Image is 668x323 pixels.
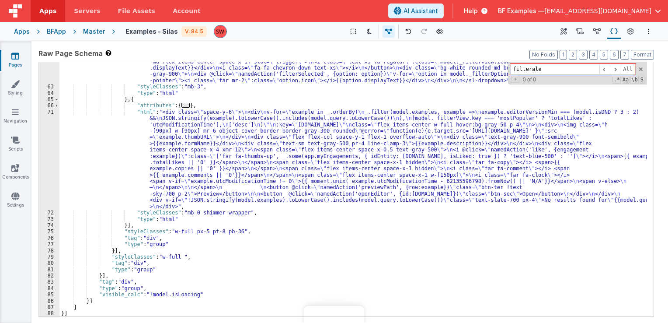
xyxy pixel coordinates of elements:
div: 88 [39,310,59,316]
div: 71 [39,109,59,210]
div: 72 [39,210,59,216]
span: Help [464,7,478,15]
input: Search for [510,64,599,75]
button: 5 [600,50,608,60]
div: 86 [39,298,59,304]
span: AI Assistant [404,7,438,15]
div: 83 [39,279,59,285]
span: CaseSensitive Search [622,76,630,84]
div: Apps [14,27,30,36]
span: Servers [74,7,100,15]
button: No Folds [529,50,558,60]
div: 63 [39,84,59,90]
span: File Assets [118,7,156,15]
div: 79 [39,254,59,260]
span: ... [181,103,190,108]
div: 74 [39,222,59,228]
div: 76 [39,235,59,241]
span: Search In Selection [640,76,644,84]
span: 0 of 0 [519,77,539,83]
div: 82 [39,273,59,279]
div: 81 [39,267,59,273]
span: RegExp Search [612,76,620,84]
div: 75 [39,228,59,235]
div: 62 [39,52,59,84]
div: 77 [39,241,59,247]
span: Raw Page Schema [38,48,103,59]
div: V: 84.5 [181,26,207,37]
div: 87 [39,304,59,310]
div: 66 [39,102,59,109]
button: 6 [610,50,619,60]
span: [EMAIL_ADDRESS][DOMAIN_NAME] [544,7,651,15]
span: Toggel Replace mode [511,76,519,83]
button: 2 [569,50,577,60]
button: Format [631,50,654,60]
div: 64 [39,90,59,96]
span: BF Examples — [498,7,544,15]
button: 1 [560,50,567,60]
div: 84 [39,285,59,291]
button: AI Assistant [388,4,444,18]
div: 65 [39,96,59,102]
img: d5d5e22eeaee244ecab42caaf22dbd7e [214,25,226,38]
span: Apps [39,7,56,15]
div: 73 [39,216,59,222]
button: 3 [579,50,588,60]
button: Options [644,26,654,37]
span: Whole Word Search [630,76,638,84]
span: Alt-Enter [620,64,636,75]
div: 85 [39,291,59,298]
div: BFApp [47,27,66,36]
div: 78 [39,248,59,254]
button: 4 [589,50,598,60]
button: BF Examples — [EMAIL_ADDRESS][DOMAIN_NAME] [498,7,661,15]
div: 80 [39,260,59,266]
div: Master [83,27,105,36]
button: 7 [620,50,629,60]
h4: Examples - Silas [125,28,178,35]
